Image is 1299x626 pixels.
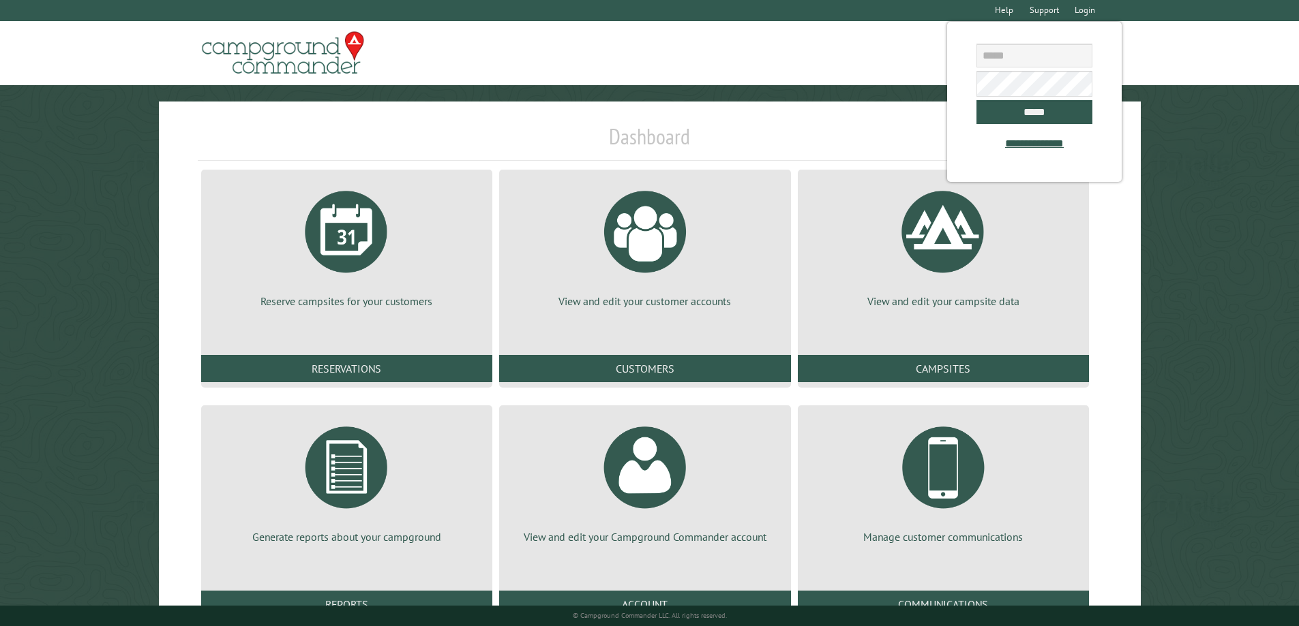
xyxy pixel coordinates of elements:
[218,416,476,544] a: Generate reports about your campground
[499,591,790,618] a: Account
[814,529,1073,544] p: Manage customer communications
[814,294,1073,309] p: View and edit your campsite data
[573,611,727,620] small: © Campground Commander LLC. All rights reserved.
[499,355,790,382] a: Customers
[516,294,774,309] p: View and edit your customer accounts
[201,591,492,618] a: Reports
[516,181,774,309] a: View and edit your customer accounts
[198,27,368,80] img: Campground Commander
[201,355,492,382] a: Reservations
[218,181,476,309] a: Reserve campsites for your customers
[516,529,774,544] p: View and edit your Campground Commander account
[198,123,1102,161] h1: Dashboard
[798,591,1089,618] a: Communications
[516,416,774,544] a: View and edit your Campground Commander account
[218,529,476,544] p: Generate reports about your campground
[814,181,1073,309] a: View and edit your campsite data
[218,294,476,309] p: Reserve campsites for your customers
[798,355,1089,382] a: Campsites
[814,416,1073,544] a: Manage customer communications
